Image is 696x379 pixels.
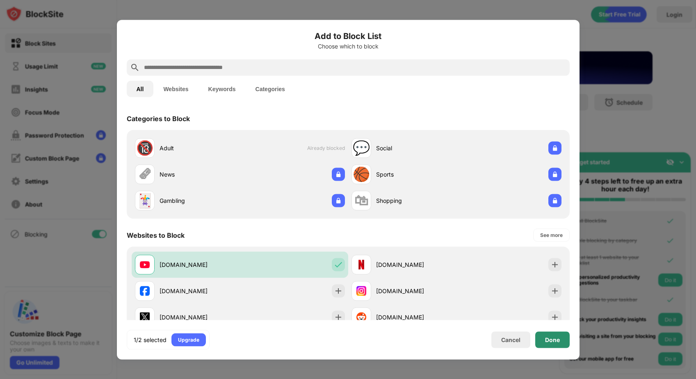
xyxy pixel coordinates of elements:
div: Adult [160,144,240,152]
div: Social [376,144,456,152]
span: Already blocked [307,145,345,151]
div: Categories to Block [127,114,190,122]
div: 💬 [353,140,370,156]
div: News [160,170,240,179]
div: 1/2 selected [134,335,167,344]
img: favicons [356,312,366,322]
button: Websites [153,80,198,97]
div: Upgrade [178,335,199,344]
img: search.svg [130,62,140,72]
div: [DOMAIN_NAME] [160,260,240,269]
div: [DOMAIN_NAME] [376,287,456,295]
div: Websites to Block [127,231,185,239]
button: All [127,80,154,97]
div: 🏀 [353,166,370,183]
div: Choose which to block [127,43,570,49]
div: [DOMAIN_NAME] [160,287,240,295]
div: 🗞 [138,166,152,183]
div: [DOMAIN_NAME] [376,313,456,322]
h6: Add to Block List [127,30,570,42]
img: favicons [140,312,150,322]
div: Gambling [160,196,240,205]
div: 🛍 [354,192,368,209]
img: favicons [140,286,150,296]
img: favicons [356,286,366,296]
div: [DOMAIN_NAME] [376,260,456,269]
button: Categories [246,80,295,97]
div: Cancel [501,336,520,343]
div: Sports [376,170,456,179]
div: [DOMAIN_NAME] [160,313,240,322]
div: 🃏 [136,192,153,209]
div: Done [545,336,560,343]
div: See more [540,231,563,239]
button: Keywords [199,80,246,97]
img: favicons [140,260,150,269]
div: Shopping [376,196,456,205]
img: favicons [356,260,366,269]
div: 🔞 [136,140,153,156]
